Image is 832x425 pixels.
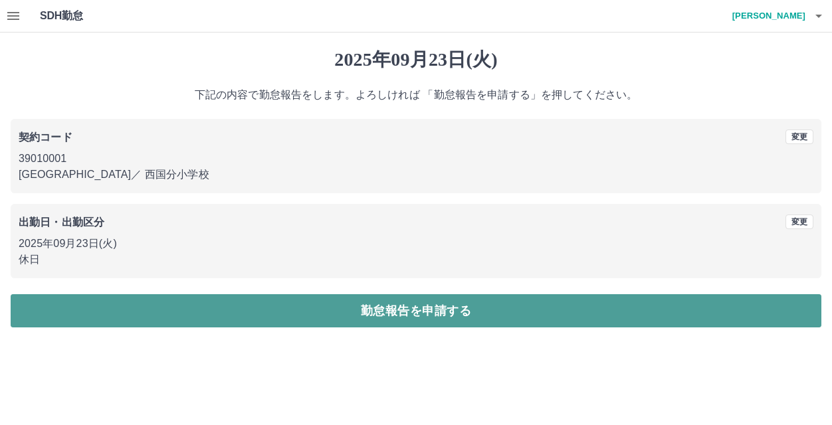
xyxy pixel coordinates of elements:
[11,294,821,327] button: 勤怠報告を申請する
[19,131,72,143] b: 契約コード
[785,129,813,144] button: 変更
[19,167,813,183] p: [GEOGRAPHIC_DATA] ／ 西国分小学校
[11,87,821,103] p: 下記の内容で勤怠報告をします。よろしければ 「勤怠報告を申請する」を押してください。
[19,151,813,167] p: 39010001
[785,214,813,229] button: 変更
[19,236,813,252] p: 2025年09月23日(火)
[19,252,813,268] p: 休日
[11,48,821,71] h1: 2025年09月23日(火)
[19,216,104,228] b: 出勤日・出勤区分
